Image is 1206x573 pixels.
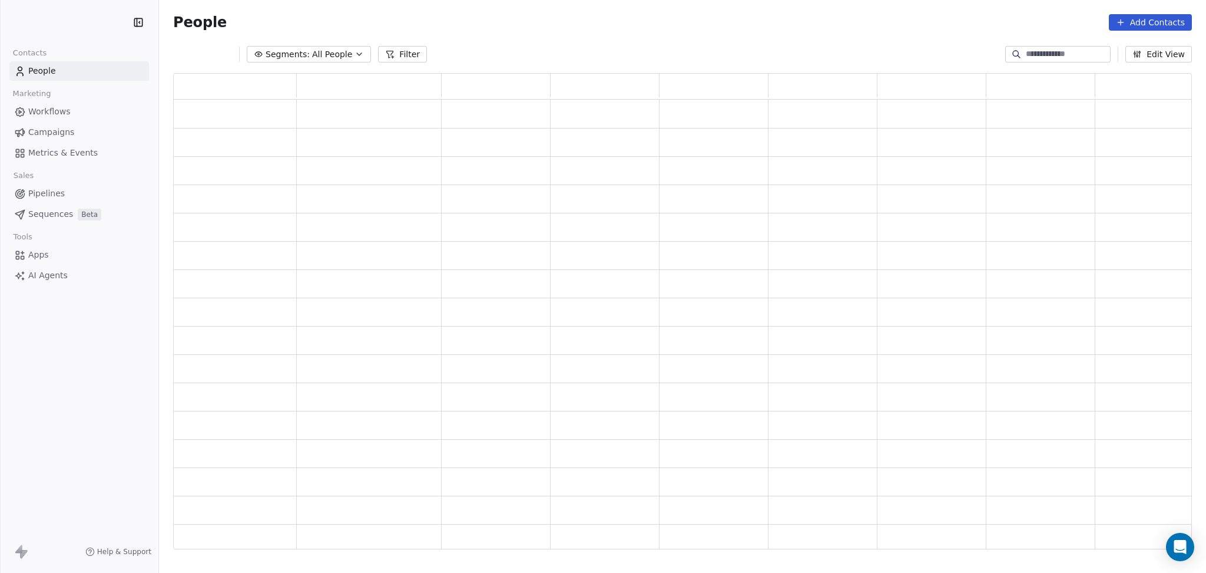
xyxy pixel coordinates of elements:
[8,44,52,62] span: Contacts
[28,147,98,159] span: Metrics & Events
[8,85,56,103] span: Marketing
[174,100,1204,550] div: grid
[9,123,149,142] a: Campaigns
[85,547,151,556] a: Help & Support
[28,249,49,261] span: Apps
[9,245,149,265] a: Apps
[9,205,149,224] a: SequencesBeta
[28,126,74,139] span: Campaigns
[9,143,149,163] a: Metrics & Events
[1166,533,1194,561] div: Open Intercom Messenger
[8,228,37,246] span: Tools
[266,48,310,61] span: Segments:
[97,547,151,556] span: Help & Support
[28,269,68,282] span: AI Agents
[312,48,352,61] span: All People
[28,187,65,200] span: Pipelines
[1109,14,1192,31] button: Add Contacts
[9,102,149,121] a: Workflows
[28,65,56,77] span: People
[8,167,39,185] span: Sales
[1125,46,1192,62] button: Edit View
[28,106,71,118] span: Workflows
[378,46,427,62] button: Filter
[9,184,149,203] a: Pipelines
[28,208,73,220] span: Sequences
[9,61,149,81] a: People
[78,209,101,220] span: Beta
[9,266,149,285] a: AI Agents
[173,14,227,31] span: People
